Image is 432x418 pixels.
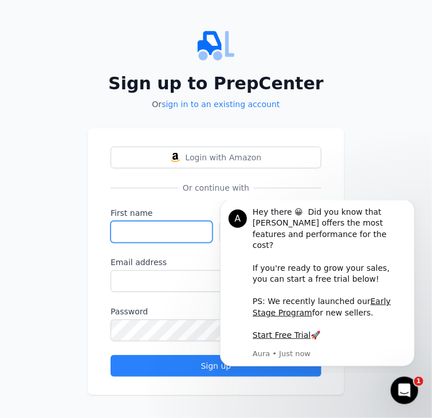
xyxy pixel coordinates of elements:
div: Sign up [120,360,312,372]
h2: Sign up to PrepCenter [88,73,344,94]
a: sign in to an existing account [162,100,280,109]
div: Hey there 😀 Did you know that [PERSON_NAME] offers the most features and performance for the cost... [50,6,203,141]
iframe: Intercom live chat [391,377,418,404]
span: Login with Amazon [186,152,262,163]
button: Login with AmazonLogin with Amazon [111,147,321,168]
a: Start Free Trial [50,130,108,139]
img: PrepCenter [88,27,344,64]
label: Email address [111,257,321,268]
span: Or continue with [178,182,254,194]
p: Or [88,98,344,110]
iframe: Intercom notifications message [203,200,432,373]
b: 🚀 [108,130,117,139]
button: Sign up [111,355,321,377]
div: Message content [50,6,203,147]
span: 1 [414,377,423,386]
label: Password [111,306,321,317]
div: Profile image for Aura [26,9,44,27]
label: First name [111,207,213,219]
p: Message from Aura, sent Just now [50,148,203,159]
img: Login with Amazon [171,153,180,162]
